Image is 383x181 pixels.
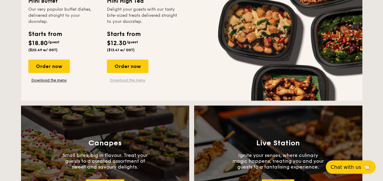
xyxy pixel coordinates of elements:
[256,139,300,147] h3: Live Station
[28,40,48,47] span: $18.80
[232,152,324,169] p: Ignite your senses, where culinary magic happens, treating you and your guests to a tantalising e...
[107,40,126,47] span: $12.30
[326,160,376,174] button: Chat with us🦙
[28,6,100,25] div: Our very popular buffet dishes, delivered straight to your doorstep.
[28,59,70,73] div: Order now
[28,30,62,39] div: Starts from
[107,78,148,83] a: Download the menu
[363,164,371,171] span: 🦙
[107,48,135,52] span: ($13.41 w/ GST)
[331,164,361,170] span: Chat with us
[28,48,58,52] span: ($20.49 w/ GST)
[107,30,140,39] div: Starts from
[107,6,178,25] div: Delight your guests with our tasty bite-sized treats delivered straight to your doorstep.
[48,40,59,44] span: /guest
[126,40,138,44] span: /guest
[28,78,70,83] a: Download the menu
[107,59,148,73] div: Order now
[88,139,122,147] h3: Canapes
[59,152,151,169] p: Small bites, big in flavour. Treat your guests to a curated assortment of sweet and savoury delig...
